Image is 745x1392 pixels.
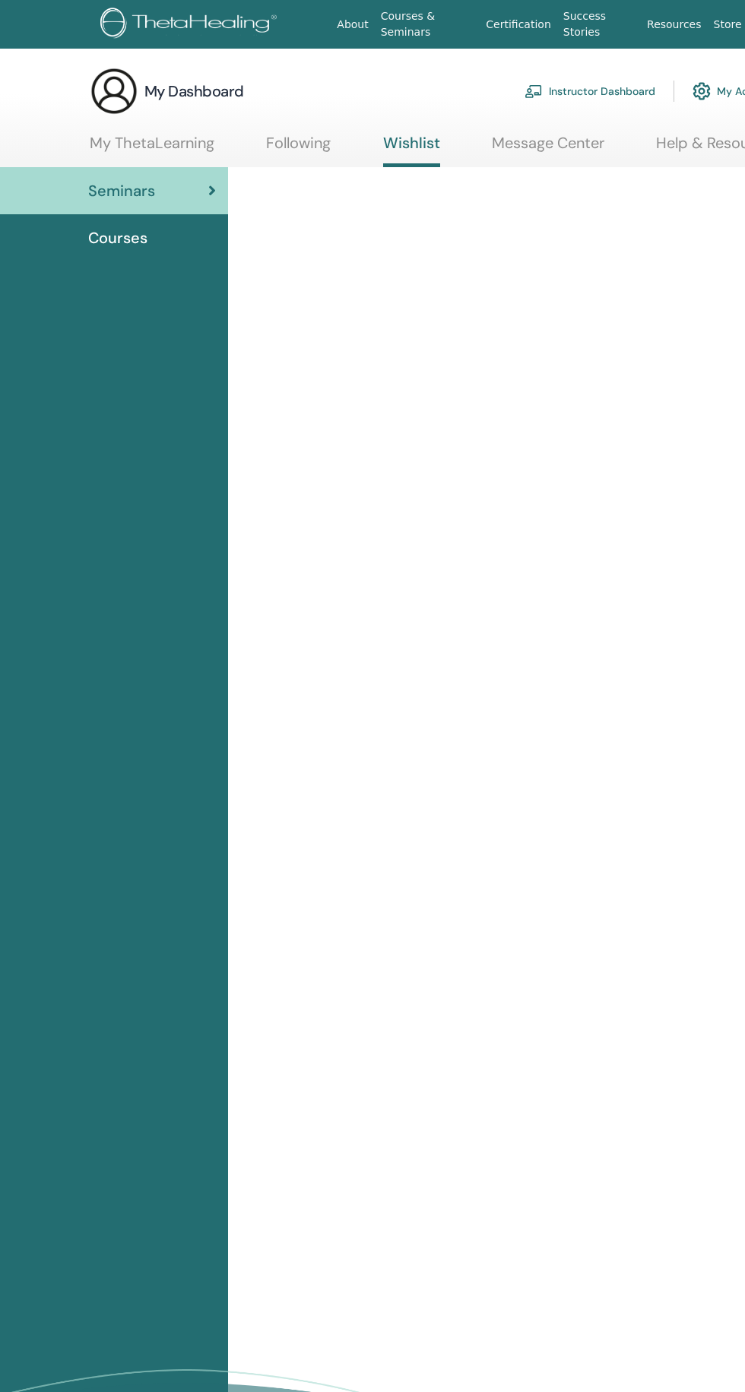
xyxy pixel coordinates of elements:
img: chalkboard-teacher.svg [525,84,543,98]
a: About [331,11,374,39]
a: Following [266,134,331,163]
a: Wishlist [383,134,440,167]
span: Courses [88,226,147,249]
a: Message Center [492,134,604,163]
img: generic-user-icon.jpg [90,67,138,115]
a: Certification [480,11,556,39]
a: Courses & Seminars [375,2,480,46]
h3: My Dashboard [144,81,244,102]
a: Success Stories [557,2,641,46]
a: Instructor Dashboard [525,74,655,108]
img: cog.svg [693,78,711,104]
span: Seminars [88,179,155,202]
a: Resources [641,11,708,39]
a: My ThetaLearning [90,134,214,163]
img: logo.png [100,8,282,42]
